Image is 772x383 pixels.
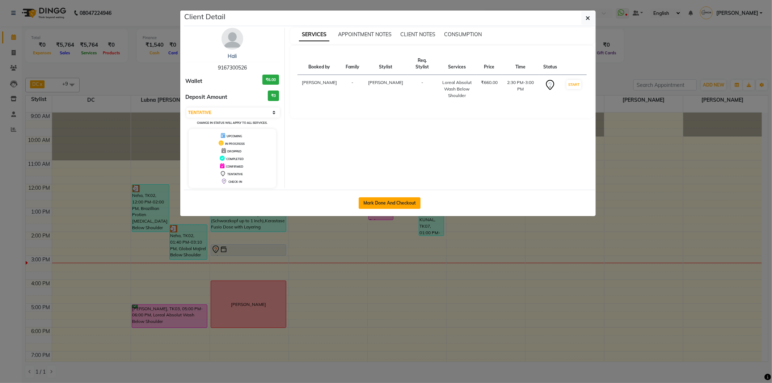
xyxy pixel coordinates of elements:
[227,134,242,138] span: UPCOMING
[228,53,237,59] a: Hali
[364,53,408,75] th: Stylist
[218,64,247,71] span: 9167300526
[477,53,502,75] th: Price
[185,11,226,22] h5: Client Detail
[566,80,581,89] button: START
[368,80,403,85] span: [PERSON_NAME]
[539,53,561,75] th: Status
[186,93,228,101] span: Deposit Amount
[502,75,539,104] td: 2:30 PM-3:00 PM
[228,180,242,184] span: CHECK-IN
[341,75,364,104] td: -
[408,53,437,75] th: Req. Stylist
[408,75,437,104] td: -
[341,53,364,75] th: Family
[298,53,341,75] th: Booked by
[197,121,267,125] small: Change in status will apply to all services.
[226,157,244,161] span: COMPLETED
[226,165,243,168] span: CONFIRMED
[227,172,243,176] span: TENTATIVE
[222,28,243,50] img: avatar
[186,77,203,85] span: Wallet
[444,31,482,38] span: CONSUMPTION
[359,197,421,209] button: Mark Done And Checkout
[400,31,435,38] span: CLIENT NOTES
[299,28,329,41] span: SERVICES
[442,79,472,99] div: Loreal Absolut Wash Below Shoulder
[502,53,539,75] th: Time
[268,91,279,101] h3: ₹0
[298,75,341,104] td: [PERSON_NAME]
[227,150,241,153] span: DROPPED
[262,75,279,85] h3: ₹6.00
[225,142,245,146] span: IN PROGRESS
[481,79,498,86] div: ₹660.00
[437,53,477,75] th: Services
[338,31,392,38] span: APPOINTMENT NOTES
